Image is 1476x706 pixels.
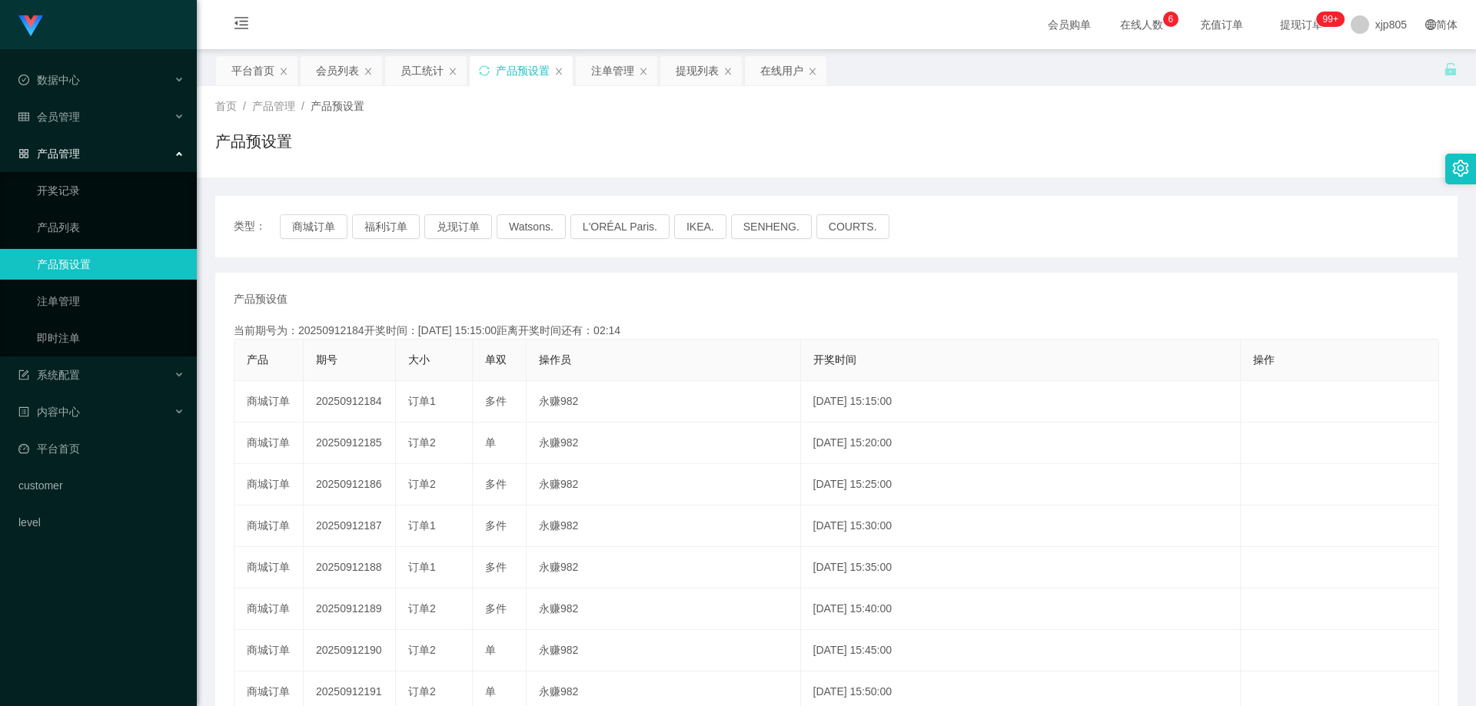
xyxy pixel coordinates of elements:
[311,100,364,112] span: 产品预设置
[234,505,304,547] td: 商城订单
[304,464,396,505] td: 20250912186
[18,111,80,123] span: 会员管理
[485,436,496,449] span: 单
[1425,19,1436,30] i: 图标: global
[304,505,396,547] td: 20250912187
[304,588,396,630] td: 20250912189
[37,212,184,243] a: 产品列表
[497,214,566,239] button: Watsons.
[485,478,507,490] span: 多件
[243,100,246,112] span: /
[801,505,1242,547] td: [DATE] 15:30:00
[674,214,726,239] button: IKEA.
[485,644,496,656] span: 单
[18,433,184,464] a: 图标: dashboard平台首页
[18,406,80,418] span: 内容中心
[252,100,295,112] span: 产品管理
[527,588,801,630] td: 永赚982
[816,214,889,239] button: COURTS.
[401,56,444,85] div: 员工统计
[527,464,801,505] td: 永赚982
[18,470,184,501] a: customer
[408,602,436,615] span: 订单2
[1253,353,1275,366] span: 操作
[1317,12,1345,27] sup: 283
[234,381,304,423] td: 商城订单
[539,353,571,366] span: 操作员
[527,547,801,588] td: 永赚982
[1272,19,1331,30] span: 提现订单
[408,353,430,366] span: 大小
[527,630,801,671] td: 永赚982
[408,519,436,532] span: 订单1
[234,588,304,630] td: 商城订单
[485,353,507,366] span: 单双
[18,75,29,85] i: 图标: check-circle-o
[304,547,396,588] td: 20250912188
[801,381,1242,423] td: [DATE] 15:15:00
[408,644,436,656] span: 订单2
[479,65,490,76] i: 图标: sync
[676,56,719,85] div: 提现列表
[37,286,184,317] a: 注单管理
[316,353,337,366] span: 期号
[408,436,436,449] span: 订单2
[18,406,29,417] i: 图标: profile
[18,507,184,538] a: level
[301,100,304,112] span: /
[304,630,396,671] td: 20250912190
[1163,12,1178,27] sup: 6
[234,464,304,505] td: 商城订单
[234,323,1439,339] div: 当前期号为：20250912184开奖时间：[DATE] 15:15:00距离开奖时间还有：02:14
[1444,62,1458,76] i: 图标: unlock
[18,370,29,380] i: 图标: form
[496,56,550,85] div: 产品预设置
[485,395,507,407] span: 多件
[279,67,288,76] i: 图标: close
[234,630,304,671] td: 商城订单
[234,214,280,239] span: 类型：
[18,111,29,122] i: 图标: table
[37,175,184,206] a: 开奖记录
[424,214,492,239] button: 兑现订单
[801,588,1242,630] td: [DATE] 15:40:00
[1168,12,1173,27] p: 6
[215,130,292,153] h1: 产品预设置
[234,547,304,588] td: 商城订单
[408,685,436,698] span: 订单2
[215,100,237,112] span: 首页
[234,423,304,464] td: 商城订单
[408,478,436,490] span: 订单2
[18,15,43,37] img: logo.9652507e.png
[485,561,507,573] span: 多件
[304,381,396,423] td: 20250912184
[448,67,457,76] i: 图标: close
[37,323,184,353] a: 即时注单
[364,67,373,76] i: 图标: close
[554,67,563,76] i: 图标: close
[527,505,801,547] td: 永赚982
[1112,19,1171,30] span: 在线人数
[639,67,648,76] i: 图标: close
[485,685,496,698] span: 单
[570,214,670,239] button: L'ORÉAL Paris.
[485,519,507,532] span: 多件
[408,561,436,573] span: 订单1
[18,74,80,86] span: 数据中心
[1452,160,1469,177] i: 图标: setting
[801,630,1242,671] td: [DATE] 15:45:00
[723,67,733,76] i: 图标: close
[316,56,359,85] div: 会员列表
[18,369,80,381] span: 系统配置
[18,148,29,159] i: 图标: appstore-o
[215,1,268,50] i: 图标: menu-fold
[801,464,1242,505] td: [DATE] 15:25:00
[231,56,274,85] div: 平台首页
[352,214,420,239] button: 福利订单
[808,67,817,76] i: 图标: close
[801,423,1242,464] td: [DATE] 15:20:00
[304,423,396,464] td: 20250912185
[731,214,812,239] button: SENHENG.
[234,291,288,307] span: 产品预设值
[801,547,1242,588] td: [DATE] 15:35:00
